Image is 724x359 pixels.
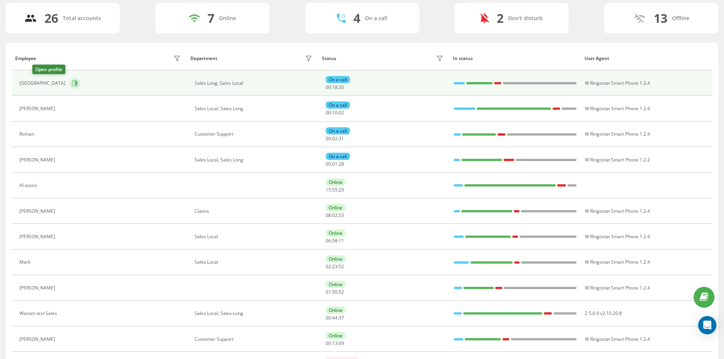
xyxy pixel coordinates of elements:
span: 08 [326,212,331,218]
div: On a call [326,127,350,134]
div: : : [326,85,344,90]
div: Customer Support [195,131,314,137]
div: : : [326,315,344,321]
div: 2 [497,11,504,25]
div: 4 [353,11,360,25]
div: Open profile [32,65,65,74]
span: 00 [326,135,331,142]
span: 23 [339,187,344,193]
span: 58 [332,237,337,244]
span: 52 [339,289,344,295]
span: 37 [339,315,344,321]
span: 15 [326,187,331,193]
div: : : [326,187,344,193]
span: 00 [326,84,331,90]
div: Don't disturb [508,15,543,22]
div: On a call [326,153,350,160]
span: 10 [332,109,337,116]
div: : : [326,341,344,346]
div: Online [326,281,345,288]
div: [PERSON_NAME] [19,157,57,163]
div: [PERSON_NAME] [19,106,57,111]
span: 00 [326,161,331,167]
span: 52 [339,263,344,270]
div: Sales Local, Sales Long [195,106,314,111]
span: 02 [326,263,331,270]
span: W Ringostat Smart Phone 1.2.4 [585,131,650,137]
div: [PERSON_NAME] [19,285,57,291]
div: [PERSON_NAME] [19,209,57,214]
div: Department [190,56,217,61]
div: Sales Local, Sales Long [195,311,314,316]
span: W Ringostat Smart Phone 1.2.2 [585,157,650,163]
span: 31 [339,135,344,142]
span: 02 [339,109,344,116]
div: Wezom test Sales [19,311,59,316]
span: 00 [326,109,331,116]
span: 50 [332,289,337,295]
span: W Ringostat Smart Phone 1.2.4 [585,233,650,240]
div: Online [326,204,345,211]
span: W Ringostat Smart Phone 1.2.4 [585,336,650,342]
div: Offline [672,15,689,22]
span: 23 [332,263,337,270]
div: On a call [326,76,350,83]
div: Online [326,332,345,339]
div: Roman [19,131,36,137]
span: 09 [339,340,344,346]
span: 11 [339,237,344,244]
div: On a call [365,15,387,22]
div: Online [326,255,345,263]
span: W Ringostat Smart Phone 1.2.4 [585,208,650,214]
div: Open Intercom Messenger [698,316,716,334]
div: : : [326,110,344,115]
div: : : [326,289,344,295]
div: Employee [15,56,36,61]
div: Claims [195,209,314,214]
div: Customer Support [195,337,314,342]
div: AI assist [19,183,39,188]
div: : : [326,213,344,218]
span: 28 [339,161,344,167]
span: 55 [332,187,337,193]
span: 01 [326,289,331,295]
div: : : [326,136,344,141]
div: 26 [44,11,58,25]
div: Sales Local, Sales Long [195,157,314,163]
span: W Ringostat Smart Phone 1.2.4 [585,285,650,291]
span: 02 [332,212,337,218]
span: 44 [332,315,337,321]
span: Z 5.6.9 v2.10.20.8 [585,310,622,316]
span: 01 [332,161,337,167]
div: In status [453,56,577,61]
div: Sales Long, Sales Local [195,81,314,86]
div: Sales Local [195,234,314,239]
span: W Ringostat Smart Phone 1.2.4 [585,259,650,265]
div: Online [219,15,236,22]
span: 02 [332,135,337,142]
div: User Agent [585,56,709,61]
div: : : [326,161,344,167]
div: On a call [326,101,350,109]
span: 53 [339,212,344,218]
div: Mark [19,259,32,265]
div: 13 [654,11,667,25]
div: Sales Local [195,259,314,265]
div: Online [326,229,345,237]
span: W Ringostat Smart Phone 1.2.4 [585,105,650,112]
span: 18 [332,84,337,90]
div: Total accounts [63,15,101,22]
div: [PERSON_NAME] [19,337,57,342]
span: 00 [326,340,331,346]
div: : : [326,264,344,269]
div: 7 [208,11,214,25]
span: 35 [339,84,344,90]
div: : : [326,238,344,244]
div: Online [326,307,345,314]
span: 06 [326,237,331,244]
div: [GEOGRAPHIC_DATA] [19,81,67,86]
span: 00 [326,315,331,321]
span: 13 [332,340,337,346]
div: Status [322,56,336,61]
div: [PERSON_NAME] [19,234,57,239]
